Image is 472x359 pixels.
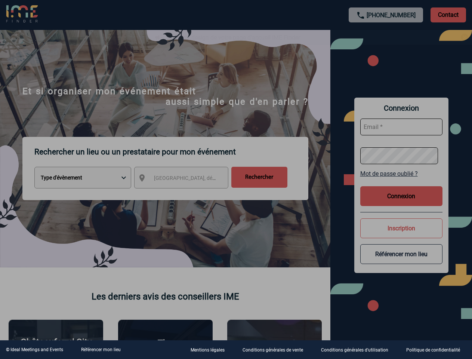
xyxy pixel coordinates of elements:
[6,347,63,352] div: © Ideal Meetings and Events
[321,348,388,353] p: Conditions générales d'utilisation
[406,348,460,353] p: Politique de confidentialité
[315,346,400,353] a: Conditions générales d'utilisation
[81,347,121,352] a: Référencer mon lieu
[191,348,225,353] p: Mentions légales
[237,346,315,353] a: Conditions générales de vente
[243,348,303,353] p: Conditions générales de vente
[185,346,237,353] a: Mentions légales
[400,346,472,353] a: Politique de confidentialité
